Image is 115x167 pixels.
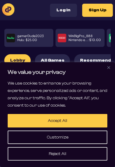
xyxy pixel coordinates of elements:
[68,34,93,38] p: WinBigPro_888
[2,3,14,16] img: logo
[0,69,115,76] p: We value your privacy
[17,34,44,38] p: gamerDude2023
[10,58,25,63] span: Lobby
[8,80,107,109] p: We use cookies to enhance your browsing experience, serve personalized ads or content, and analyz...
[82,4,113,17] button: Sign Up
[50,4,77,17] button: Log In
[35,54,70,66] button: All Games
[4,54,31,66] button: Lobby
[8,131,107,144] button: Customize
[8,147,107,161] button: Reject All
[105,64,112,71] button: Close
[107,66,110,69] img: Close
[17,38,37,42] p: Hulu : $ 25.00
[68,38,101,42] p: Nintendo e... : $ 10.00
[7,35,14,41] img: payment icon
[8,114,107,127] button: Accept All
[41,58,64,63] span: All Games
[59,35,65,41] img: payment icon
